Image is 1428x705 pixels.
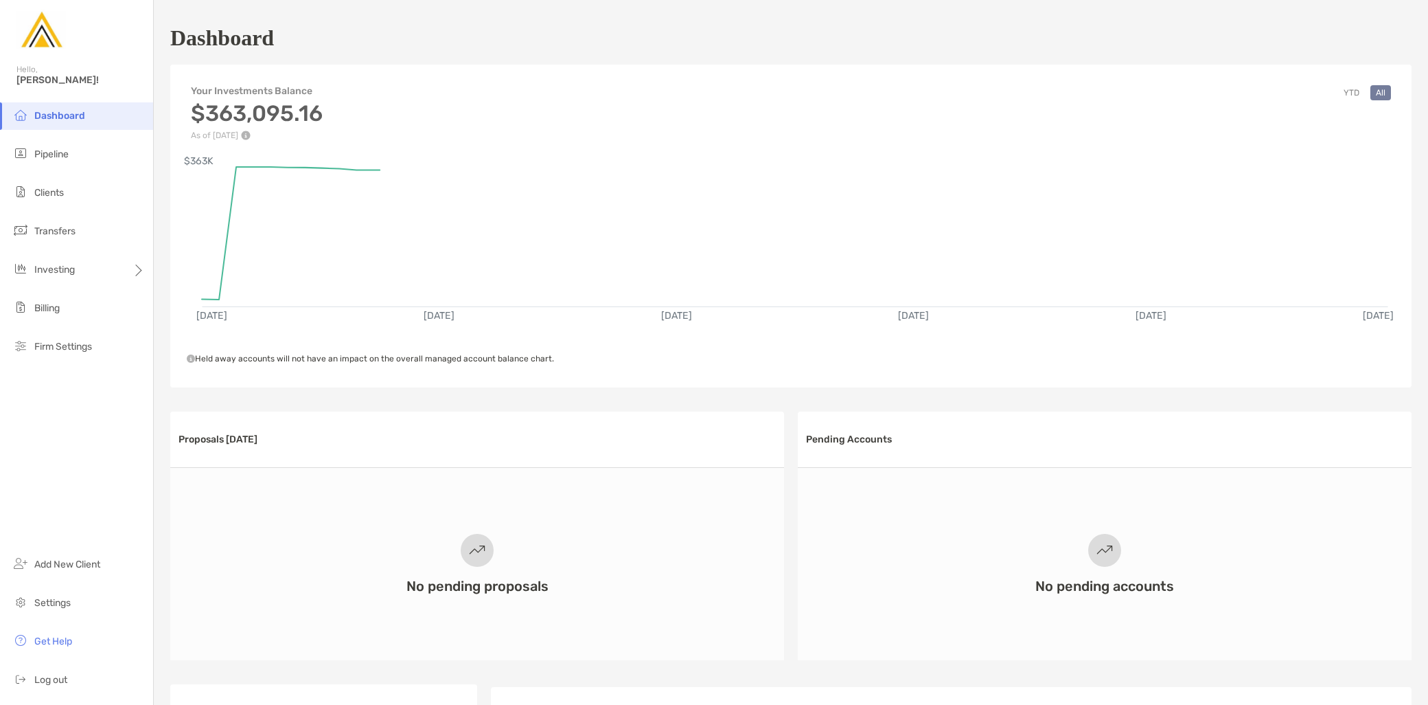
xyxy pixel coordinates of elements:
[196,310,227,322] text: [DATE]
[661,310,692,322] text: [DATE]
[34,674,67,686] span: Log out
[178,434,257,445] h3: Proposals [DATE]
[34,110,85,122] span: Dashboard
[191,85,323,97] h4: Your Investments Balance
[806,434,892,445] h3: Pending Accounts
[34,264,75,276] span: Investing
[170,25,274,51] h1: Dashboard
[34,597,71,609] span: Settings
[1136,310,1166,322] text: [DATE]
[34,148,69,160] span: Pipeline
[1370,85,1391,100] button: All
[12,145,29,161] img: pipeline icon
[1338,85,1365,100] button: YTD
[12,555,29,572] img: add_new_client icon
[187,354,554,363] span: Held away accounts will not have an impact on the overall managed account balance chart.
[12,222,29,238] img: transfers icon
[34,636,72,647] span: Get Help
[241,131,251,140] img: Performance Info
[191,100,323,126] h3: $363,095.16
[16,74,145,86] span: [PERSON_NAME]!
[1035,578,1174,594] h3: No pending accounts
[12,299,29,315] img: billing icon
[1363,310,1394,322] text: [DATE]
[34,187,64,199] span: Clients
[12,337,29,354] img: firm-settings icon
[12,107,29,123] img: dashboard icon
[191,131,323,140] p: As of [DATE]
[898,310,929,322] text: [DATE]
[34,302,60,314] span: Billing
[184,155,214,167] text: $363K
[12,671,29,687] img: logout icon
[424,310,454,322] text: [DATE]
[12,594,29,610] img: settings icon
[406,578,549,594] h3: No pending proposals
[12,183,29,200] img: clients icon
[34,225,76,237] span: Transfers
[12,632,29,649] img: get-help icon
[16,5,66,55] img: Zoe Logo
[12,260,29,277] img: investing icon
[34,559,100,570] span: Add New Client
[34,341,92,352] span: Firm Settings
